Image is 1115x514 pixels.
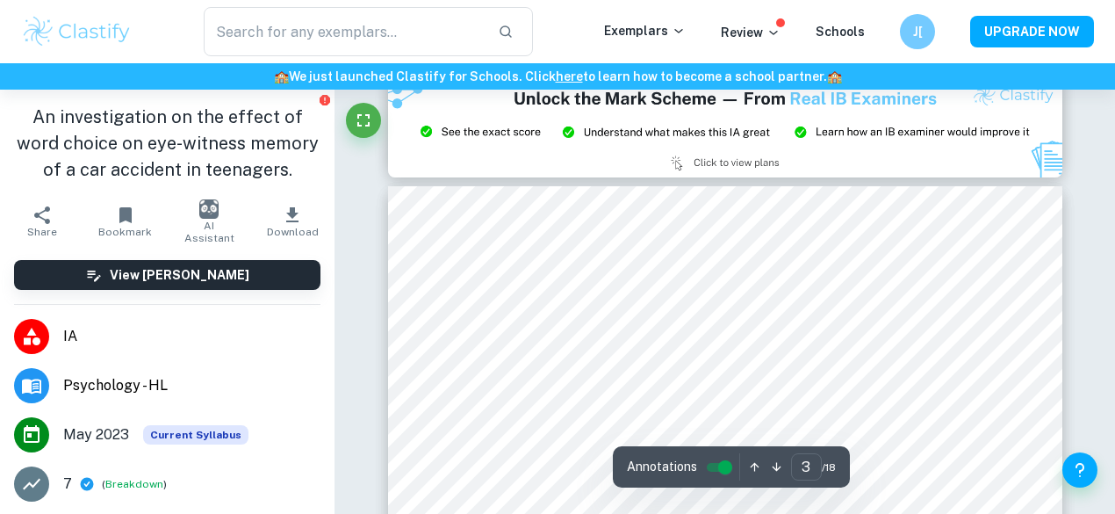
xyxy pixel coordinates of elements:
[627,458,697,476] span: Annotations
[4,67,1111,86] h6: We just launched Clastify for Schools. Click to learn how to become a school partner.
[900,14,935,49] button: J[
[970,16,1094,47] button: UPGRADE NOW
[14,104,320,183] h1: An investigation on the effect of word choice on eye-witness memory of a car accident in teenagers.
[267,226,319,238] span: Download
[604,21,686,40] p: Exemplars
[21,14,133,49] img: Clastify logo
[822,460,836,475] span: / 18
[63,375,320,396] span: Psychology - HL
[63,326,320,347] span: IA
[199,199,219,219] img: AI Assistant
[178,220,241,244] span: AI Assistant
[63,474,72,495] p: 7
[102,476,167,493] span: ( )
[556,69,583,83] a: here
[168,197,251,246] button: AI Assistant
[98,226,152,238] span: Bookmark
[318,93,331,106] button: Report issue
[388,76,1062,177] img: Ad
[1062,452,1097,488] button: Help and Feedback
[204,7,485,56] input: Search for any exemplars...
[110,265,249,285] h6: View [PERSON_NAME]
[143,425,248,445] div: This exemplar is based on the current syllabus. Feel free to refer to it for inspiration/ideas wh...
[14,260,320,290] button: View [PERSON_NAME]
[105,476,163,492] button: Breakdown
[908,22,928,41] h6: J[
[27,226,57,238] span: Share
[827,69,842,83] span: 🏫
[83,197,167,246] button: Bookmark
[251,197,334,246] button: Download
[63,424,129,445] span: May 2023
[346,103,381,138] button: Fullscreen
[721,23,780,42] p: Review
[143,425,248,445] span: Current Syllabus
[274,69,289,83] span: 🏫
[816,25,865,39] a: Schools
